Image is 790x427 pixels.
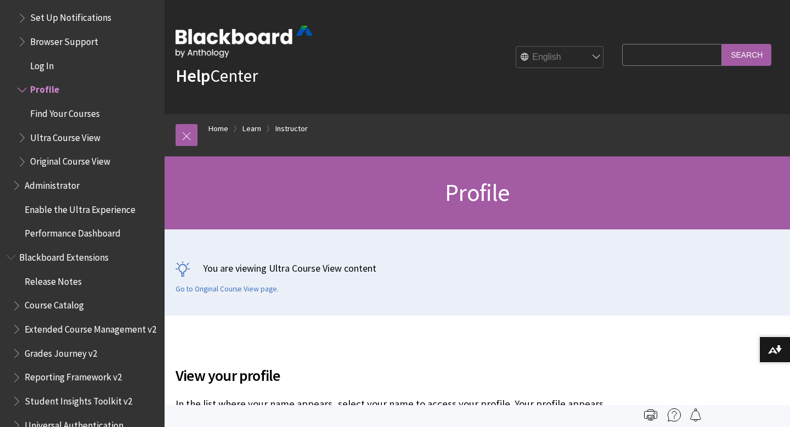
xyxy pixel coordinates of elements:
p: You are viewing Ultra Course View content [176,261,779,275]
strong: Help [176,65,210,87]
select: Site Language Selector [516,47,604,69]
span: Administrator [25,176,80,191]
span: Profile [30,81,59,95]
span: Extended Course Management v2 [25,320,156,335]
img: Print [644,408,657,422]
span: Ultra Course View [30,128,100,143]
a: Go to Original Course View page. [176,284,279,294]
span: Blackboard Extensions [19,248,109,263]
img: Follow this page [689,408,702,422]
a: Instructor [275,122,308,136]
a: Home [208,122,228,136]
span: Find Your Courses [30,104,100,119]
input: Search [722,44,771,65]
img: Blackboard by Anthology [176,26,313,58]
span: Student Insights Toolkit v2 [25,392,132,407]
span: Set Up Notifications [30,9,111,24]
span: Enable the Ultra Experience [25,200,136,215]
span: View your profile [176,364,617,387]
span: Grades Journey v2 [25,344,97,359]
span: Browser Support [30,32,98,47]
span: Course Catalog [25,296,84,311]
span: Performance Dashboard [25,224,121,239]
a: HelpCenter [176,65,258,87]
a: Learn [242,122,261,136]
span: Original Course View [30,153,110,167]
img: More help [668,408,681,422]
span: Profile [445,177,509,207]
span: Log In [30,57,54,71]
span: Release Notes [25,272,82,287]
span: Reporting Framework v2 [25,368,122,383]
